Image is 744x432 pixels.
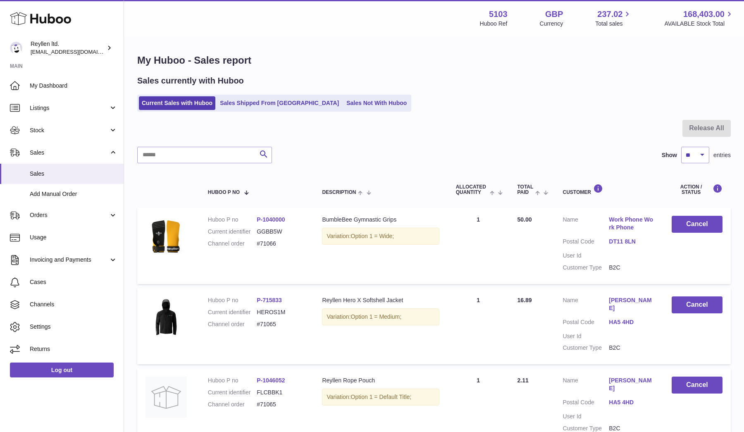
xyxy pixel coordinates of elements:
dt: Name [563,296,609,314]
span: Option 1 = Medium; [351,313,402,320]
dt: Customer Type [563,344,609,352]
span: Sales [30,149,109,157]
dd: #71065 [257,401,305,408]
button: Cancel [672,296,723,313]
a: 168,403.00 AVAILABLE Stock Total [664,9,734,28]
a: Log out [10,363,114,377]
dt: Current identifier [208,308,257,316]
dt: Huboo P no [208,377,257,384]
dd: GGBB5W [257,228,305,236]
span: Description [322,190,356,195]
span: Option 1 = Default Title; [351,394,412,400]
img: BumbleBeeMain.jpg [145,216,187,257]
dt: Channel order [208,320,257,328]
a: P-1040000 [257,216,285,223]
dt: Postal Code [563,399,609,408]
a: Work Phone Work Phone [609,216,655,232]
dt: Channel order [208,401,257,408]
span: ALLOCATED Quantity [456,184,488,195]
dt: Current identifier [208,389,257,396]
span: entries [713,151,731,159]
dd: B2C [609,344,655,352]
img: no-photo.jpg [145,377,187,418]
dd: HEROS1M [257,308,305,316]
dt: Name [563,377,609,394]
span: Cases [30,278,117,286]
dt: User Id [563,252,609,260]
img: 51031747237185.jpg [145,296,187,338]
strong: 5103 [489,9,508,20]
span: Listings [30,104,109,112]
span: Usage [30,234,117,241]
div: Action / Status [672,184,723,195]
button: Cancel [672,216,723,233]
a: P-1046052 [257,377,285,384]
span: Invoicing and Payments [30,256,109,264]
dd: B2C [609,264,655,272]
div: Currency [540,20,563,28]
dt: Current identifier [208,228,257,236]
div: Reyllen Rope Pouch [322,377,439,384]
a: [PERSON_NAME] [609,377,655,392]
span: Stock [30,126,109,134]
dd: FLCBBK1 [257,389,305,396]
div: Variation: [322,308,439,325]
div: Reyllen Hero X Softshell Jacket [322,296,439,304]
div: Variation: [322,389,439,406]
img: reyllen@reyllen.com [10,42,22,54]
a: [PERSON_NAME] [609,296,655,312]
span: 237.02 [597,9,622,20]
dt: User Id [563,332,609,340]
dt: Huboo P no [208,216,257,224]
a: DT11 8LN [609,238,655,246]
h2: Sales currently with Huboo [137,75,244,86]
dd: #71066 [257,240,305,248]
span: 50.00 [517,216,532,223]
div: Reyllen ltd. [31,40,105,56]
dt: Customer Type [563,264,609,272]
span: Channels [30,301,117,308]
span: AVAILABLE Stock Total [664,20,734,28]
span: Add Manual Order [30,190,117,198]
a: HA5 4HD [609,318,655,326]
span: 16.89 [517,297,532,303]
span: Huboo P no [208,190,240,195]
dt: Postal Code [563,238,609,248]
button: Cancel [672,377,723,394]
span: Orders [30,211,109,219]
span: 168,403.00 [683,9,725,20]
span: [EMAIL_ADDRESS][DOMAIN_NAME] [31,48,122,55]
dt: Channel order [208,240,257,248]
a: HA5 4HD [609,399,655,406]
a: Current Sales with Huboo [139,96,215,110]
dd: #71065 [257,320,305,328]
dt: User Id [563,413,609,420]
span: Sales [30,170,117,178]
strong: GBP [545,9,563,20]
label: Show [662,151,677,159]
td: 1 [448,208,509,284]
span: Returns [30,345,117,353]
a: 237.02 Total sales [595,9,632,28]
dt: Postal Code [563,318,609,328]
span: Settings [30,323,117,331]
span: Total sales [595,20,632,28]
a: Sales Not With Huboo [343,96,410,110]
div: BumbleBee Gymnastic Grips [322,216,439,224]
h1: My Huboo - Sales report [137,54,731,67]
dt: Name [563,216,609,234]
a: P-715833 [257,297,282,303]
div: Variation: [322,228,439,245]
dt: Huboo P no [208,296,257,304]
span: Total paid [517,184,533,195]
div: Huboo Ref [480,20,508,28]
span: My Dashboard [30,82,117,90]
td: 1 [448,288,509,364]
span: Option 1 = Wide; [351,233,394,239]
span: 2.11 [517,377,528,384]
a: Sales Shipped From [GEOGRAPHIC_DATA] [217,96,342,110]
div: Customer [563,184,655,195]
